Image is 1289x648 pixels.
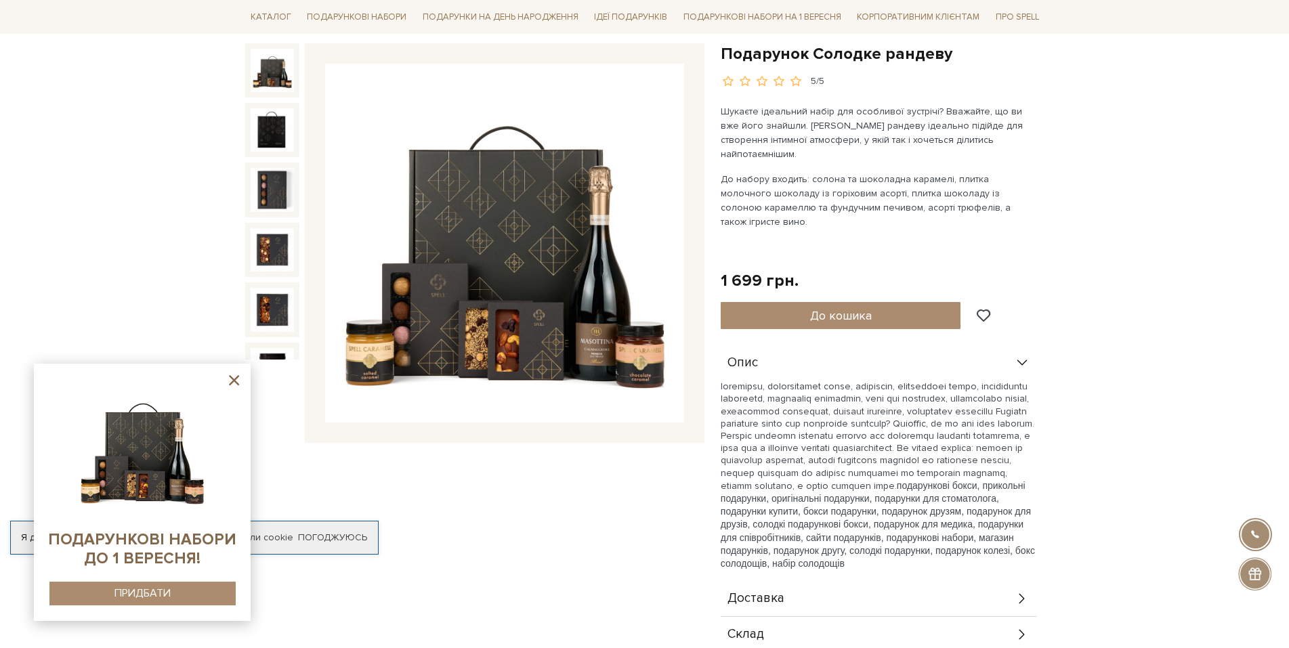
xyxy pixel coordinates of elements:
a: Корпоративним клієнтам [851,5,985,28]
img: Подарунок Солодке рандеву [251,288,294,331]
a: Каталог [245,7,297,28]
img: Подарунок Солодке рандеву [251,168,294,211]
span: подарункові бокси, прикольні подарунки, оригінальні подарунки, подарунки для стоматолога, подарун... [721,480,1035,569]
div: Я дозволяю [DOMAIN_NAME] використовувати [11,532,378,544]
p: До набору входить: солона та шоколадна карамелі, плитка молочного шоколаду із горіховим асорті, п... [721,172,1038,229]
img: Подарунок Солодке рандеву [251,348,294,391]
div: 5/5 [811,75,824,88]
a: Погоджуюсь [298,532,367,544]
div: 1 699 грн. [721,270,799,291]
img: Подарунок Солодке рандеву [325,64,684,423]
p: loremipsu, dolorsitamet conse, adipiscin, elitseddoei tempo, incididuntu laboreetd, magnaaliq eni... [721,381,1036,570]
span: Опис [727,357,758,369]
a: Подарунки на День народження [417,7,584,28]
a: Подарункові набори [301,7,412,28]
span: До кошика [810,308,872,323]
a: файли cookie [232,532,293,543]
a: Про Spell [990,7,1044,28]
span: Склад [727,628,764,641]
span: Доставка [727,592,784,605]
img: Подарунок Солодке рандеву [251,228,294,272]
p: Шукаєте ідеальний набір для особливої зустрічі? Вважайте, що ви вже його знайшли. [PERSON_NAME] р... [721,104,1038,161]
a: Подарункові набори на 1 Вересня [678,5,847,28]
h1: Подарунок Солодке рандеву [721,43,1044,64]
img: Подарунок Солодке рандеву [251,49,294,92]
button: До кошика [721,302,961,329]
a: Ідеї подарунків [589,7,673,28]
img: Подарунок Солодке рандеву [251,108,294,152]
